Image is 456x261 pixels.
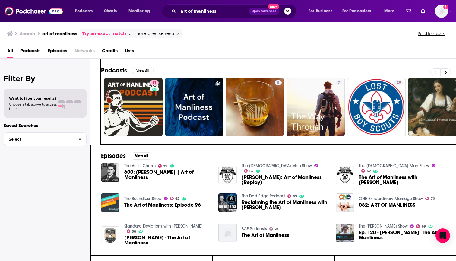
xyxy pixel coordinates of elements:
[158,164,168,168] a: 79
[124,235,211,245] a: Brett McKay - The Art of Manliness
[338,80,340,86] span: 7
[163,165,167,167] span: 79
[7,46,13,58] a: All
[127,229,136,233] a: 58
[124,163,156,168] a: The Art of Charm
[102,46,118,58] a: Credits
[367,170,371,173] span: 62
[416,224,426,228] a: 69
[124,170,211,180] span: 600: [PERSON_NAME] | Art of Manliness
[75,7,93,15] span: Podcasts
[170,197,179,200] a: 62
[359,175,446,185] span: The Art of Manliness with [PERSON_NAME]
[275,228,279,230] span: 25
[128,7,150,15] span: Monitoring
[124,196,162,201] a: The Boundless Show
[242,200,329,210] a: Reclaiming the Art of Manliness with Brett McKay
[338,6,380,16] button: open menu
[4,123,87,128] p: Saved Searches
[336,224,354,242] img: Ep. 120 - Brett McKay: The Art of Manliness
[435,5,448,18] span: Logged in as alignPR
[287,194,297,198] a: 69
[422,225,426,228] span: 69
[359,202,415,208] a: 082: ART OF MANLINESS
[101,67,154,74] a: PodcastsView All
[397,80,401,86] span: 29
[71,6,100,16] button: open menu
[416,31,446,36] button: Send feedback
[101,226,119,245] img: Brett McKay - The Art of Manliness
[125,46,134,58] a: Lists
[275,80,282,85] a: 5
[48,46,67,58] a: Episodes
[101,193,119,212] img: The Art of Manliness: Episode 96
[242,175,329,185] a: Brett McKay: Art of Manliness (Replay)
[277,80,279,86] span: 5
[131,152,152,160] button: View All
[124,202,201,208] a: The Art of Manliness: Episode 96
[269,227,279,231] a: 25
[435,228,450,243] div: Open Intercom Messenger
[124,6,158,16] button: open menu
[336,166,354,184] img: The Art of Manliness with Brett McKay
[361,169,371,173] a: 62
[4,74,87,83] h2: Filter By
[127,30,179,37] span: for more precise results
[335,80,342,85] a: 7
[167,4,302,18] div: Search podcasts, credits, & more...
[242,200,329,210] span: Reclaiming the Art of Manliness with [PERSON_NAME]
[74,46,95,58] span: Networks
[309,7,332,15] span: For Business
[152,80,156,86] span: 81
[101,152,126,160] h2: Episodes
[242,233,289,238] a: The Art of Manliness
[9,102,57,111] span: Choose a tab above to access filters.
[4,132,87,146] button: Select
[124,224,203,229] a: Standard Deviations with Dr. Daniel Crosby
[244,169,253,173] a: 62
[20,46,40,58] a: Podcasts
[342,7,371,15] span: For Podcasters
[9,96,57,100] span: Want to filter your results?
[175,197,179,200] span: 62
[435,5,448,18] img: User Profile
[425,197,435,200] a: 70
[226,78,284,136] a: 5
[359,230,446,240] a: Ep. 120 - Brett McKay: The Art of Manliness
[100,6,120,16] a: Charts
[347,78,406,136] a: 29
[384,7,394,15] span: More
[287,78,345,136] a: 7
[394,80,403,85] a: 29
[359,163,429,168] a: The Catholic Man Show
[101,163,119,182] img: 600: Brett McKay | Art of Manliness
[403,6,413,16] a: Show notifications dropdown
[124,235,211,245] span: [PERSON_NAME] - The Art of Manliness
[218,193,237,212] a: Reclaiming the Art of Manliness with Brett McKay
[42,31,77,37] h3: art of manliness
[418,6,428,16] a: Show notifications dropdown
[104,78,163,136] a: 81
[150,80,159,85] a: 81
[218,224,237,242] img: The Art of Manliness
[4,137,74,141] span: Select
[82,30,126,37] a: Try an exact match
[380,6,402,16] button: open menu
[242,226,267,231] a: BCF Podcasts
[249,8,279,15] button: Open AdvancedNew
[5,5,63,17] a: Podchaser - Follow, Share and Rate Podcasts
[336,193,354,212] img: 082: ART OF MANLINESS
[242,193,285,199] a: The Dad Edge Podcast
[101,67,127,74] h2: Podcasts
[124,170,211,180] a: 600: Brett McKay | Art of Manliness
